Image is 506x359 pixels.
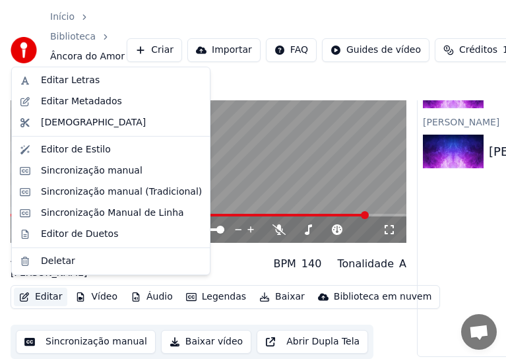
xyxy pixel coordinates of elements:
div: A [399,256,406,272]
span: Âncora do Amor • [PERSON_NAME] [50,50,127,90]
button: Criar [127,38,182,62]
button: Abrir Dupla Tela [257,330,368,354]
button: Sincronização manual [16,330,156,354]
div: [PERSON_NAME] [11,267,117,280]
button: Guides de vídeo [322,38,429,62]
div: 140 [301,256,322,272]
div: Sincronização manual (Tradicional) [41,185,202,199]
div: Bate-papo aberto [461,314,497,350]
img: youka [11,37,37,63]
div: Tonalidade [337,256,394,272]
div: Editor de Duetos [41,228,118,241]
div: Âncora do Amor [11,248,117,267]
button: Importar [187,38,261,62]
a: Biblioteca [50,30,96,44]
div: [DEMOGRAPHIC_DATA] [41,116,146,129]
div: Editor de Estilo [41,143,111,156]
button: Baixar [254,288,310,306]
div: Editar Metadados [41,95,122,108]
div: Sincronização manual [41,164,142,178]
button: Baixar vídeo [161,330,251,354]
div: Editar Letras [41,74,100,87]
div: BPM [273,256,296,272]
div: Deletar [41,255,75,268]
div: Biblioteca em nuvem [334,290,432,304]
button: FAQ [266,38,317,62]
button: Legendas [181,288,251,306]
nav: breadcrumb [50,11,127,90]
div: Sincronização Manual de Linha [41,207,184,220]
button: Vídeo [70,288,123,306]
button: Editar [14,288,67,306]
button: Áudio [125,288,178,306]
a: Início [50,11,75,24]
span: Créditos [459,44,497,57]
